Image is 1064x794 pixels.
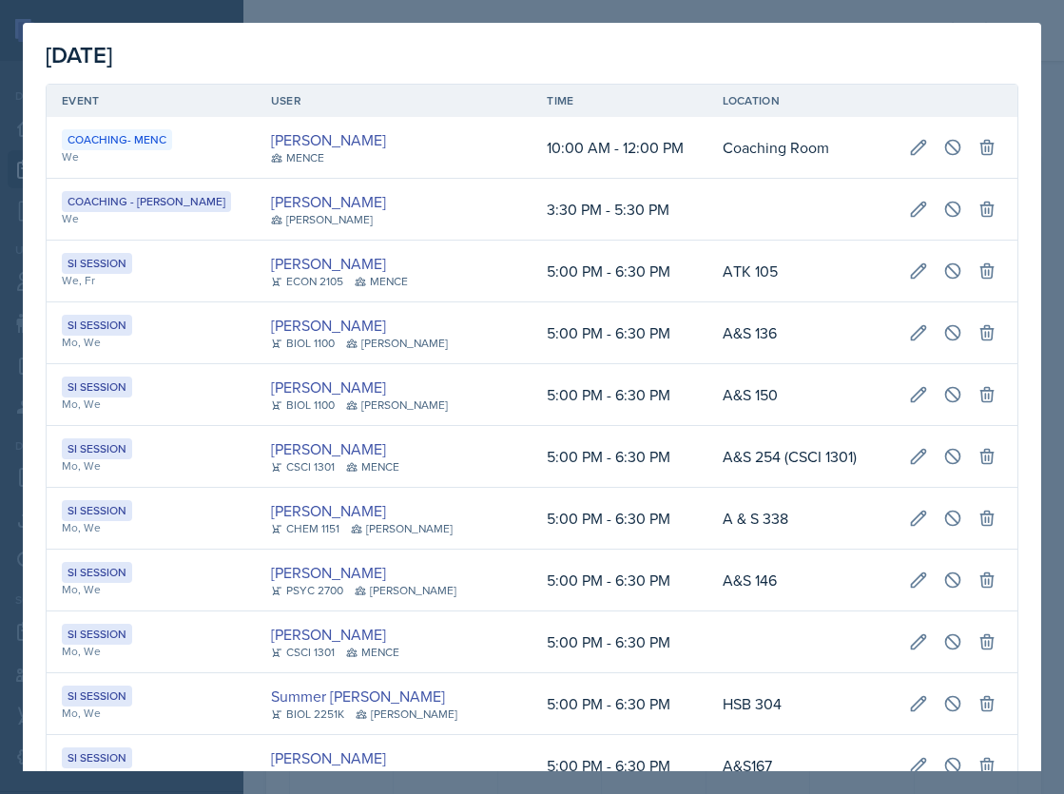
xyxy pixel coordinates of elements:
td: 5:00 PM - 6:30 PM [532,241,706,302]
td: ATK 105 [707,241,895,302]
a: [PERSON_NAME] [271,437,386,460]
a: [PERSON_NAME] [271,252,386,275]
a: [PERSON_NAME] [271,561,386,584]
a: [PERSON_NAME] [271,190,386,213]
td: 5:00 PM - 6:30 PM [532,364,706,426]
div: [PERSON_NAME] [351,520,453,537]
th: Time [532,85,706,117]
td: Coaching Room [707,117,895,179]
td: 5:00 PM - 6:30 PM [532,673,706,735]
a: [PERSON_NAME] [271,314,386,337]
td: A&S 254 (CSCI 1301) [707,426,895,488]
th: Event [47,85,256,117]
div: MATH 1113 [271,767,339,784]
a: [PERSON_NAME] [271,128,386,151]
div: CSCI 1301 [271,458,335,475]
td: A&S 146 [707,550,895,611]
div: MENCE [346,458,399,475]
div: [DATE] [46,38,1018,72]
div: ECON 2105 [271,273,343,290]
div: [PERSON_NAME] [351,767,453,784]
th: User [256,85,532,117]
td: 5:00 PM - 6:30 PM [532,302,706,364]
div: BIOL 1100 [271,335,335,352]
td: A&S 150 [707,364,895,426]
div: [PERSON_NAME] [271,211,373,228]
a: [PERSON_NAME] [271,623,386,646]
td: 3:30 PM - 5:30 PM [532,179,706,241]
td: 5:00 PM - 6:30 PM [532,488,706,550]
div: [PERSON_NAME] [355,582,456,599]
div: [PERSON_NAME] [346,397,448,414]
a: [PERSON_NAME] [271,376,386,398]
td: 5:00 PM - 6:30 PM [532,611,706,673]
a: [PERSON_NAME] [271,746,386,769]
td: A&S 136 [707,302,895,364]
div: BIOL 2251K [271,706,344,723]
div: PSYC 2700 [271,582,343,599]
div: BIOL 1100 [271,397,335,414]
td: 10:00 AM - 12:00 PM [532,117,706,179]
div: CSCI 1301 [271,644,335,661]
div: [PERSON_NAME] [346,335,448,352]
div: [PERSON_NAME] [356,706,457,723]
td: A & S 338 [707,488,895,550]
th: Location [707,85,895,117]
div: MENCE [271,149,324,166]
a: [PERSON_NAME] [271,499,386,522]
a: Summer [PERSON_NAME] [271,685,445,707]
td: 5:00 PM - 6:30 PM [532,550,706,611]
div: MENCE [346,644,399,661]
td: HSB 304 [707,673,895,735]
td: 5:00 PM - 6:30 PM [532,426,706,488]
div: MENCE [355,273,408,290]
div: CHEM 1151 [271,520,339,537]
